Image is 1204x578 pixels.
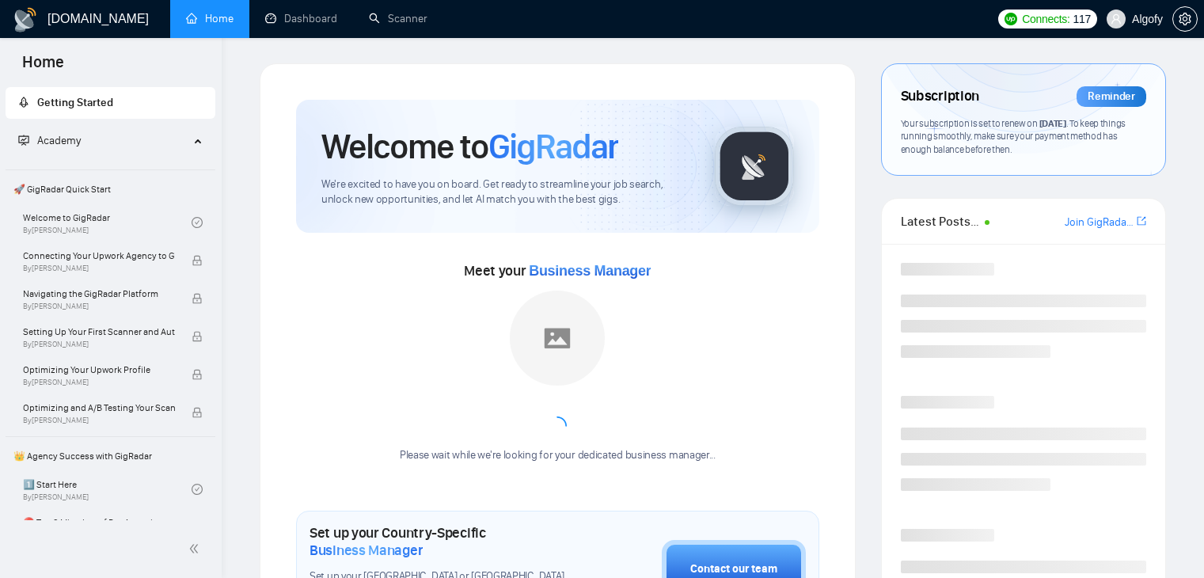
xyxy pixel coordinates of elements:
[715,127,794,206] img: gigradar-logo.png
[192,255,203,266] span: lock
[488,125,618,168] span: GigRadar
[1172,6,1198,32] button: setting
[690,561,777,578] div: Contact our team
[23,472,192,507] a: 1️⃣ Start HereBy[PERSON_NAME]
[23,302,175,311] span: By [PERSON_NAME]
[23,205,192,240] a: Welcome to GigRadarBy[PERSON_NAME]
[37,134,81,147] span: Academy
[7,440,214,472] span: 👑 Agency Success with GigRadar
[23,248,175,264] span: Connecting Your Upwork Agency to GigRadar
[9,51,77,84] span: Home
[901,117,1126,155] span: Your subscription is set to renew on . To keep things running smoothly, make sure your payment me...
[1137,215,1146,227] span: export
[13,7,38,32] img: logo
[23,515,175,530] span: ⛔ Top 3 Mistakes of Pro Agencies
[1077,86,1146,107] div: Reminder
[23,286,175,302] span: Navigating the GigRadar Platform
[23,400,175,416] span: Optimizing and A/B Testing Your Scanner for Better Results
[1172,13,1198,25] a: setting
[510,291,605,386] img: placeholder.png
[192,293,203,304] span: lock
[23,416,175,425] span: By [PERSON_NAME]
[37,96,113,109] span: Getting Started
[265,12,337,25] a: dashboardDashboard
[529,263,651,279] span: Business Manager
[310,524,583,559] h1: Set up your Country-Specific
[18,135,29,146] span: fund-projection-screen
[192,369,203,380] span: lock
[1173,13,1197,25] span: setting
[1111,13,1122,25] span: user
[192,331,203,342] span: lock
[1005,13,1017,25] img: upwork-logo.png
[1022,10,1069,28] span: Connects:
[544,413,571,439] span: loading
[321,177,689,207] span: We're excited to have you on board. Get ready to streamline your job search, unlock new opportuni...
[23,362,175,378] span: Optimizing Your Upwork Profile
[1065,214,1134,231] a: Join GigRadar Slack Community
[23,324,175,340] span: Setting Up Your First Scanner and Auto-Bidder
[18,134,81,147] span: Academy
[1137,214,1146,229] a: export
[390,448,725,463] div: Please wait while we're looking for your dedicated business manager...
[7,173,214,205] span: 🚀 GigRadar Quick Start
[188,541,204,557] span: double-left
[192,484,203,495] span: check-circle
[901,211,980,231] span: Latest Posts from the GigRadar Community
[23,378,175,387] span: By [PERSON_NAME]
[192,217,203,228] span: check-circle
[1073,10,1091,28] span: 117
[186,12,234,25] a: homeHome
[321,125,618,168] h1: Welcome to
[6,87,215,119] li: Getting Started
[23,340,175,349] span: By [PERSON_NAME]
[464,262,651,279] span: Meet your
[901,83,979,110] span: Subscription
[1039,117,1066,129] span: [DATE]
[192,407,203,418] span: lock
[369,12,427,25] a: searchScanner
[310,542,423,559] span: Business Manager
[18,97,29,108] span: rocket
[23,264,175,273] span: By [PERSON_NAME]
